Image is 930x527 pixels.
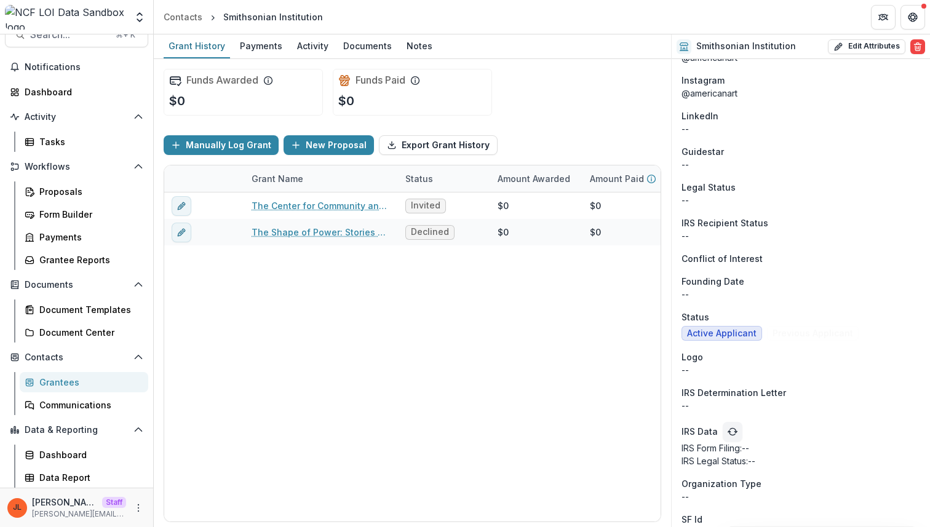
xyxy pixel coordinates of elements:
[498,199,509,212] div: $0
[284,135,374,155] button: New Proposal
[5,275,148,295] button: Open Documents
[25,85,138,98] div: Dashboard
[102,497,126,508] p: Staff
[39,208,138,221] div: Form Builder
[235,37,287,55] div: Payments
[39,135,138,148] div: Tasks
[682,311,709,323] span: Status
[682,87,920,100] div: @americanart
[32,509,126,520] p: [PERSON_NAME][EMAIL_ADDRESS][DOMAIN_NAME]
[682,109,718,122] span: LinkedIn
[25,62,143,73] span: Notifications
[39,326,138,339] div: Document Center
[25,162,129,172] span: Workflows
[411,227,449,237] span: Declined
[131,5,148,30] button: Open entity switcher
[39,253,138,266] div: Grantee Reports
[39,398,138,411] div: Communications
[172,196,191,216] button: edit
[490,165,582,192] div: Amount Awarded
[402,37,437,55] div: Notes
[25,425,129,435] span: Data & Reporting
[20,299,148,320] a: Document Templates
[25,352,129,363] span: Contacts
[398,165,490,192] div: Status
[773,328,853,339] span: Previous Applicant
[871,5,896,30] button: Partners
[490,172,578,185] div: Amount Awarded
[5,107,148,127] button: Open Activity
[682,74,725,87] span: Instagram
[159,8,328,26] nav: breadcrumb
[20,395,148,415] a: Communications
[39,303,138,316] div: Document Templates
[5,82,148,102] a: Dashboard
[223,10,323,23] div: Smithsonian Institution
[39,471,138,484] div: Data Report
[32,496,97,509] p: [PERSON_NAME]
[39,231,138,244] div: Payments
[164,37,230,55] div: Grant History
[164,34,230,58] a: Grant History
[39,185,138,198] div: Proposals
[5,23,148,47] button: Search...
[828,39,905,54] button: Edit Attributes
[379,135,498,155] button: Export Grant History
[20,132,148,152] a: Tasks
[13,504,22,512] div: Jeanne Locker
[20,467,148,488] a: Data Report
[590,199,601,212] div: $0
[252,199,391,212] a: The Center for Community and Environment at the [GEOGRAPHIC_DATA]
[20,372,148,392] a: Grantees
[244,165,398,192] div: Grant Name
[682,425,718,438] p: IRS Data
[682,351,703,363] span: Logo
[682,229,920,242] div: --
[682,194,920,207] div: --
[30,29,108,41] span: Search...
[5,5,126,30] img: NCF LOI Data Sandbox logo
[39,448,138,461] div: Dashboard
[356,74,405,86] h2: Funds Paid
[5,157,148,176] button: Open Workflows
[186,74,258,86] h2: Funds Awarded
[682,275,744,288] span: Founding Date
[398,172,440,185] div: Status
[20,227,148,247] a: Payments
[5,57,148,77] button: Notifications
[172,223,191,242] button: edit
[687,328,757,339] span: Active Applicant
[252,226,391,239] a: The Shape of Power: Stories of Race and American Sculpture
[590,226,601,239] div: $0
[682,252,763,265] span: Conflict of Interest
[39,376,138,389] div: Grantees
[338,34,397,58] a: Documents
[900,5,925,30] button: Get Help
[20,445,148,465] a: Dashboard
[682,454,920,467] p: IRS Legal Status: --
[235,34,287,58] a: Payments
[696,41,796,52] h2: Smithsonian Institution
[582,165,675,192] div: Amount Paid
[682,399,920,412] p: --
[338,37,397,55] div: Documents
[169,92,185,110] p: $0
[723,422,742,442] button: refresh
[682,216,768,229] span: IRS Recipient Status
[682,363,920,376] p: --
[682,490,920,503] p: --
[159,8,207,26] a: Contacts
[20,204,148,224] a: Form Builder
[5,420,148,440] button: Open Data & Reporting
[164,10,202,23] div: Contacts
[20,181,148,202] a: Proposals
[682,513,702,526] span: SF Id
[910,39,925,54] button: Delete
[164,135,279,155] button: Manually Log Grant
[411,200,440,211] span: Invited
[292,34,333,58] a: Activity
[682,288,920,301] div: --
